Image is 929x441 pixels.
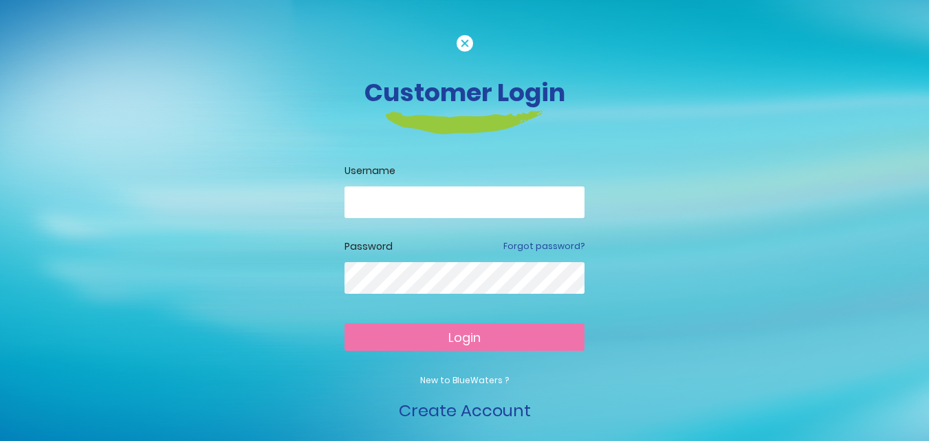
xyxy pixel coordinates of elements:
label: Username [345,164,584,178]
label: Password [345,239,393,254]
a: Create Account [399,399,531,422]
img: login-heading-border.png [386,111,543,134]
img: cancel [457,35,473,52]
button: Login [345,323,584,351]
a: Forgot password? [503,240,584,252]
h3: Customer Login [83,78,846,107]
span: Login [448,329,481,346]
p: New to BlueWaters ? [345,374,584,387]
